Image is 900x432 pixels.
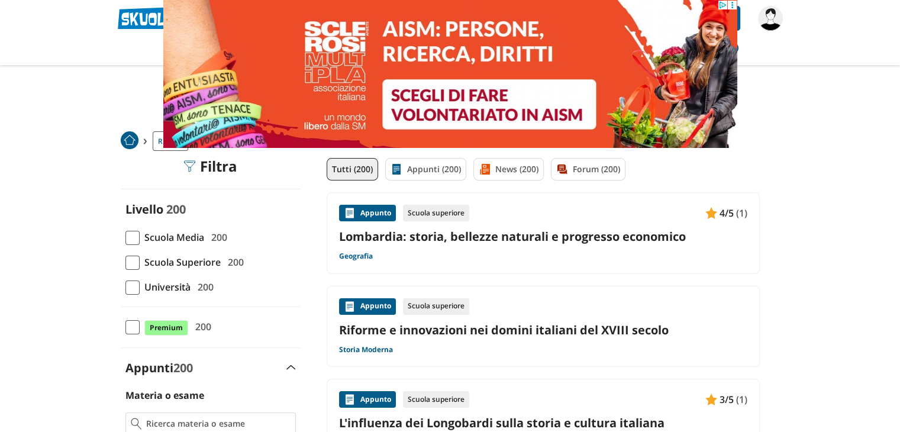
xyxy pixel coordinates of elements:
img: nerinadinunzio2016 [758,6,783,31]
label: Materia o esame [125,389,204,402]
span: 200 [173,360,193,376]
img: Appunti filtro contenuto [391,163,402,175]
a: L'influenza dei Longobardi sulla storia e cultura italiana [339,415,747,431]
div: Filtra [183,158,237,175]
img: Apri e chiudi sezione [286,365,296,370]
img: Appunti contenuto [344,301,356,312]
img: Home [121,131,138,149]
span: 4/5 [720,205,734,221]
span: Premium [144,320,188,336]
a: News (200) [473,158,544,180]
a: Home [121,131,138,151]
a: Storia Moderna [339,345,393,354]
img: Appunti contenuto [344,394,356,405]
span: Università [140,279,191,295]
span: Scuola Media [140,230,204,245]
a: Geografia [339,252,373,261]
span: Scuola Superiore [140,254,221,270]
div: Scuola superiore [403,391,469,408]
span: 3/5 [720,392,734,407]
span: 200 [166,201,186,217]
div: Appunto [339,391,396,408]
img: Appunti contenuto [705,394,717,405]
span: 200 [207,230,227,245]
span: 200 [191,319,211,334]
a: Appunti (200) [385,158,466,180]
img: Appunti contenuto [705,207,717,219]
span: 200 [223,254,244,270]
input: Ricerca materia o esame [146,418,290,430]
a: Ricerca [153,131,188,151]
span: (1) [736,205,747,221]
span: 200 [193,279,214,295]
a: Forum (200) [551,158,625,180]
div: Scuola superiore [403,205,469,221]
label: Appunti [125,360,193,376]
div: Appunto [339,298,396,315]
img: Appunti contenuto [344,207,356,219]
label: Livello [125,201,163,217]
span: (1) [736,392,747,407]
div: Scuola superiore [403,298,469,315]
div: Appunto [339,205,396,221]
img: News filtro contenuto [479,163,491,175]
a: Tutti (200) [327,158,378,180]
a: Lombardia: storia, bellezze naturali e progresso economico [339,228,747,244]
img: Ricerca materia o esame [131,418,142,430]
img: Filtra filtri mobile [183,160,195,172]
a: Riforme e innovazioni nei domini italiani del XVIII secolo [339,322,747,338]
img: Forum filtro contenuto [556,163,568,175]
